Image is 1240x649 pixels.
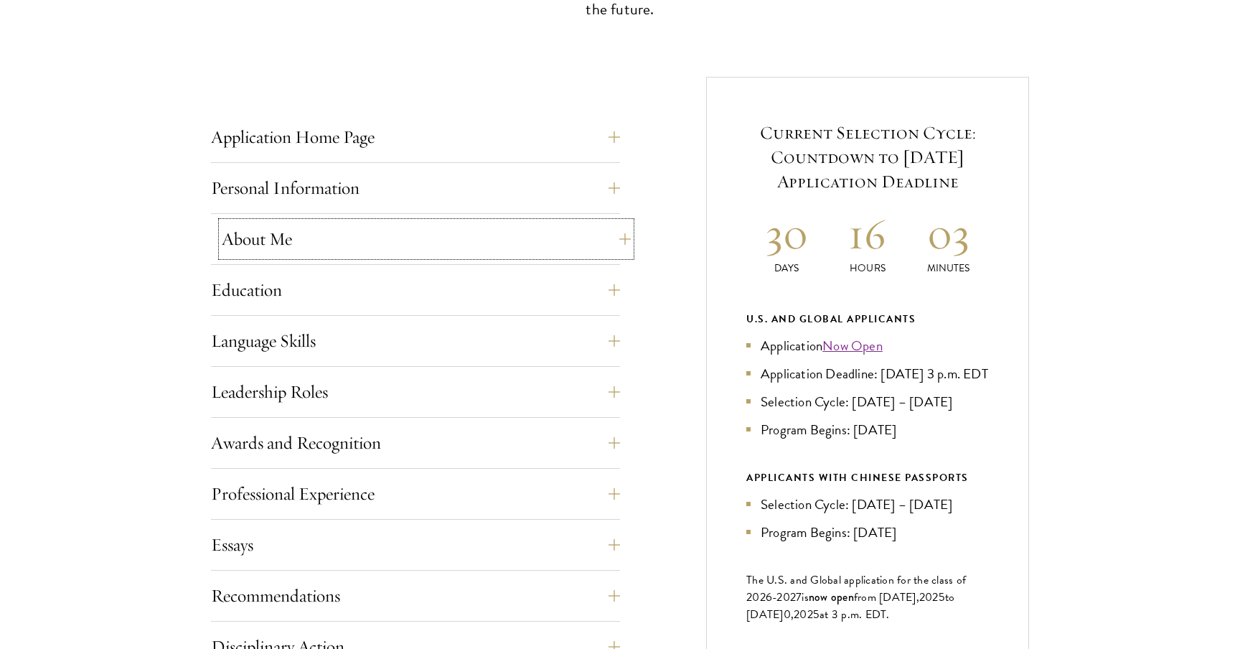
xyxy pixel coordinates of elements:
[746,391,989,412] li: Selection Cycle: [DATE] – [DATE]
[794,606,813,623] span: 202
[813,606,819,623] span: 5
[822,335,883,356] a: Now Open
[211,375,620,409] button: Leadership Roles
[746,261,827,276] p: Days
[796,589,802,606] span: 7
[809,589,854,605] span: now open
[802,589,809,606] span: is
[919,589,939,606] span: 202
[211,426,620,460] button: Awards and Recognition
[746,589,954,623] span: to [DATE]
[746,363,989,384] li: Application Deadline: [DATE] 3 p.m. EDT
[746,469,989,487] div: APPLICANTS WITH CHINESE PASSPORTS
[746,522,989,543] li: Program Begins: [DATE]
[211,324,620,358] button: Language Skills
[211,477,620,511] button: Professional Experience
[746,310,989,328] div: U.S. and Global Applicants
[791,606,794,623] span: ,
[827,261,908,276] p: Hours
[211,120,620,154] button: Application Home Page
[746,335,989,356] li: Application
[819,606,890,623] span: at 3 p.m. EDT.
[746,121,989,194] h5: Current Selection Cycle: Countdown to [DATE] Application Deadline
[766,589,772,606] span: 6
[211,579,620,613] button: Recommendations
[746,207,827,261] h2: 30
[222,222,631,256] button: About Me
[939,589,945,606] span: 5
[784,606,791,623] span: 0
[854,589,919,606] span: from [DATE],
[746,419,989,440] li: Program Begins: [DATE]
[211,528,620,562] button: Essays
[908,207,989,261] h2: 03
[746,494,989,515] li: Selection Cycle: [DATE] – [DATE]
[211,171,620,205] button: Personal Information
[772,589,796,606] span: -202
[908,261,989,276] p: Minutes
[827,207,908,261] h2: 16
[746,571,966,606] span: The U.S. and Global application for the class of 202
[211,273,620,307] button: Education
